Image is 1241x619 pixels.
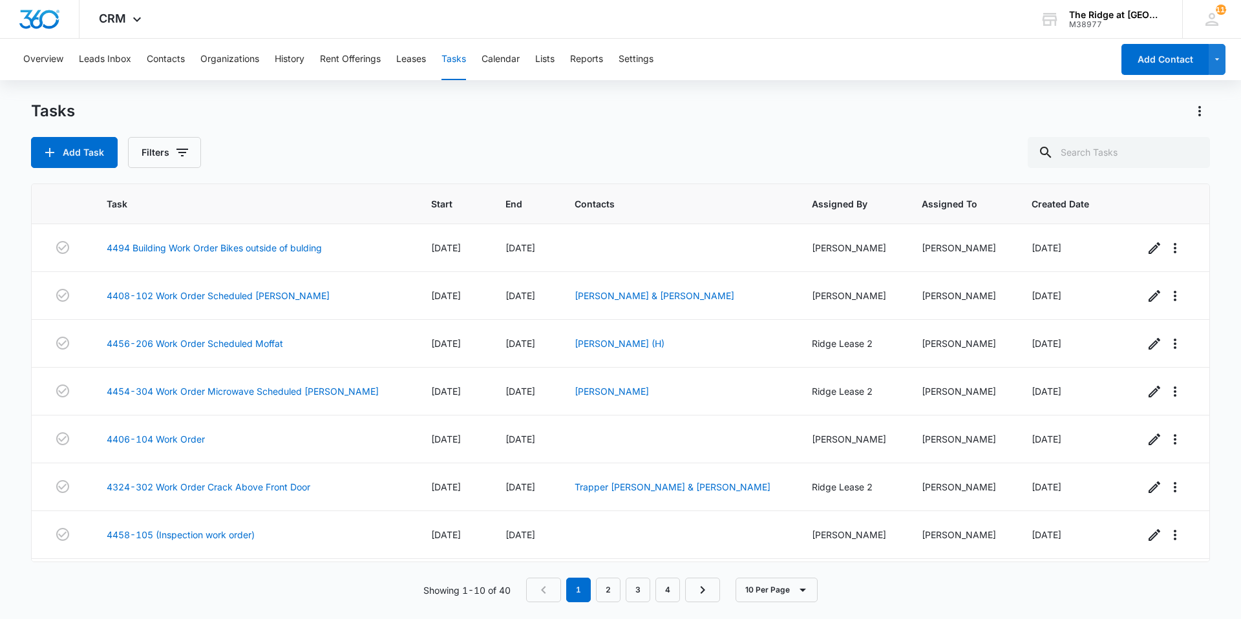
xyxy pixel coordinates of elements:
[1032,529,1061,540] span: [DATE]
[505,290,535,301] span: [DATE]
[812,289,891,302] div: [PERSON_NAME]
[107,241,322,255] a: 4494 Building Work Order Bikes outside of bulding
[107,384,379,398] a: 4454-304 Work Order Microwave Scheduled [PERSON_NAME]
[922,432,1001,446] div: [PERSON_NAME]
[431,197,456,211] span: Start
[107,289,330,302] a: 4408-102 Work Order Scheduled [PERSON_NAME]
[812,528,891,541] div: [PERSON_NAME]
[1032,197,1094,211] span: Created Date
[685,578,720,602] a: Next Page
[812,480,891,494] div: Ridge Lease 2
[922,480,1001,494] div: [PERSON_NAME]
[812,384,891,398] div: Ridge Lease 2
[812,197,872,211] span: Assigned By
[596,578,620,602] a: Page 2
[147,39,185,80] button: Contacts
[1216,5,1226,15] div: notifications count
[431,242,461,253] span: [DATE]
[1032,338,1061,349] span: [DATE]
[535,39,555,80] button: Lists
[31,101,75,121] h1: Tasks
[812,241,891,255] div: [PERSON_NAME]
[619,39,653,80] button: Settings
[570,39,603,80] button: Reports
[922,241,1001,255] div: [PERSON_NAME]
[482,39,520,80] button: Calendar
[626,578,650,602] a: Page 3
[107,528,255,541] a: 4458-105 (Inspection work order)
[99,12,126,25] span: CRM
[655,578,680,602] a: Page 4
[23,39,63,80] button: Overview
[812,337,891,350] div: Ridge Lease 2
[812,432,891,446] div: [PERSON_NAME]
[736,578,818,602] button: 10 Per Page
[922,384,1001,398] div: [PERSON_NAME]
[526,578,720,602] nav: Pagination
[1121,44,1209,75] button: Add Contact
[200,39,259,80] button: Organizations
[566,578,591,602] em: 1
[505,338,535,349] span: [DATE]
[128,137,201,168] button: Filters
[922,528,1001,541] div: [PERSON_NAME]
[1032,242,1061,253] span: [DATE]
[922,197,982,211] span: Assigned To
[441,39,466,80] button: Tasks
[1032,434,1061,445] span: [DATE]
[31,137,118,168] button: Add Task
[107,432,205,446] a: 4406-104 Work Order
[79,39,131,80] button: Leads Inbox
[922,289,1001,302] div: [PERSON_NAME]
[107,480,310,494] a: 4324-302 Work Order Crack Above Front Door
[505,529,535,540] span: [DATE]
[431,338,461,349] span: [DATE]
[431,529,461,540] span: [DATE]
[107,197,381,211] span: Task
[107,337,283,350] a: 4456-206 Work Order Scheduled Moffat
[423,583,511,597] p: Showing 1-10 of 40
[396,39,426,80] button: Leases
[1032,386,1061,397] span: [DATE]
[431,290,461,301] span: [DATE]
[1069,20,1163,29] div: account id
[575,338,664,349] a: [PERSON_NAME] (H)
[575,290,734,301] a: [PERSON_NAME] & [PERSON_NAME]
[575,481,770,492] a: Trapper [PERSON_NAME] & [PERSON_NAME]
[505,434,535,445] span: [DATE]
[1189,101,1210,121] button: Actions
[505,481,535,492] span: [DATE]
[575,386,649,397] a: [PERSON_NAME]
[505,197,525,211] span: End
[1032,290,1061,301] span: [DATE]
[505,242,535,253] span: [DATE]
[1032,481,1061,492] span: [DATE]
[320,39,381,80] button: Rent Offerings
[431,434,461,445] span: [DATE]
[505,386,535,397] span: [DATE]
[431,386,461,397] span: [DATE]
[1216,5,1226,15] span: 112
[1069,10,1163,20] div: account name
[275,39,304,80] button: History
[575,197,761,211] span: Contacts
[922,337,1001,350] div: [PERSON_NAME]
[431,481,461,492] span: [DATE]
[1028,137,1210,168] input: Search Tasks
